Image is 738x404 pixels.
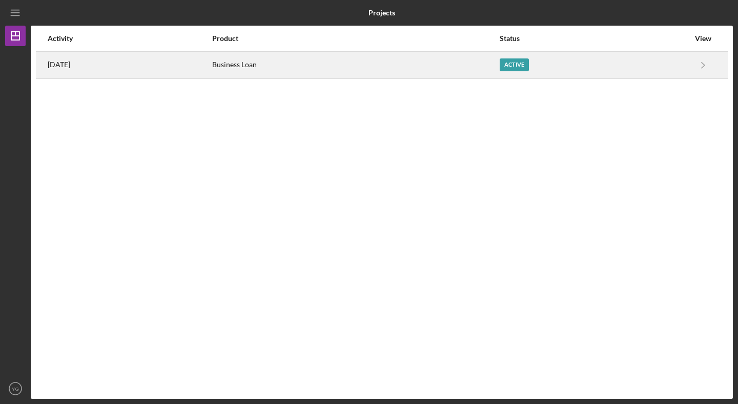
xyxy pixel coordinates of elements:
div: Active [500,58,529,71]
div: View [690,34,716,43]
time: 2025-08-11 18:32 [48,60,70,69]
text: YG [12,386,19,392]
div: Status [500,34,689,43]
button: YG [5,378,26,399]
b: Projects [368,9,395,17]
div: Product [212,34,499,43]
div: Activity [48,34,211,43]
div: Business Loan [212,52,499,78]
